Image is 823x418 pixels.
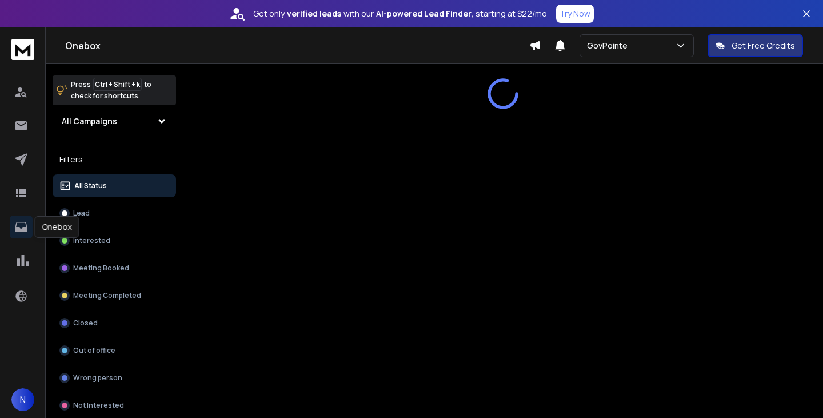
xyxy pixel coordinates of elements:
[93,78,142,91] span: Ctrl + Shift + k
[708,34,803,57] button: Get Free Credits
[35,216,79,238] div: Onebox
[53,229,176,252] button: Interested
[73,346,115,355] p: Out of office
[253,8,547,19] p: Get only with our starting at $22/mo
[71,79,151,102] p: Press to check for shortcuts.
[62,116,117,127] h1: All Campaigns
[65,39,529,53] h1: Onebox
[376,8,473,19] strong: AI-powered Lead Finder,
[73,373,122,383] p: Wrong person
[53,312,176,335] button: Closed
[53,284,176,307] button: Meeting Completed
[53,174,176,197] button: All Status
[11,39,34,60] img: logo
[53,257,176,280] button: Meeting Booked
[73,319,98,328] p: Closed
[53,202,176,225] button: Lead
[53,367,176,389] button: Wrong person
[287,8,341,19] strong: verified leads
[11,388,34,411] button: N
[74,181,107,190] p: All Status
[53,152,176,168] h3: Filters
[53,394,176,417] button: Not Interested
[53,110,176,133] button: All Campaigns
[73,236,110,245] p: Interested
[73,264,129,273] p: Meeting Booked
[587,40,632,51] p: GovPointe
[73,401,124,410] p: Not Interested
[556,5,594,23] button: Try Now
[73,291,141,300] p: Meeting Completed
[732,40,795,51] p: Get Free Credits
[560,8,590,19] p: Try Now
[73,209,90,218] p: Lead
[53,339,176,362] button: Out of office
